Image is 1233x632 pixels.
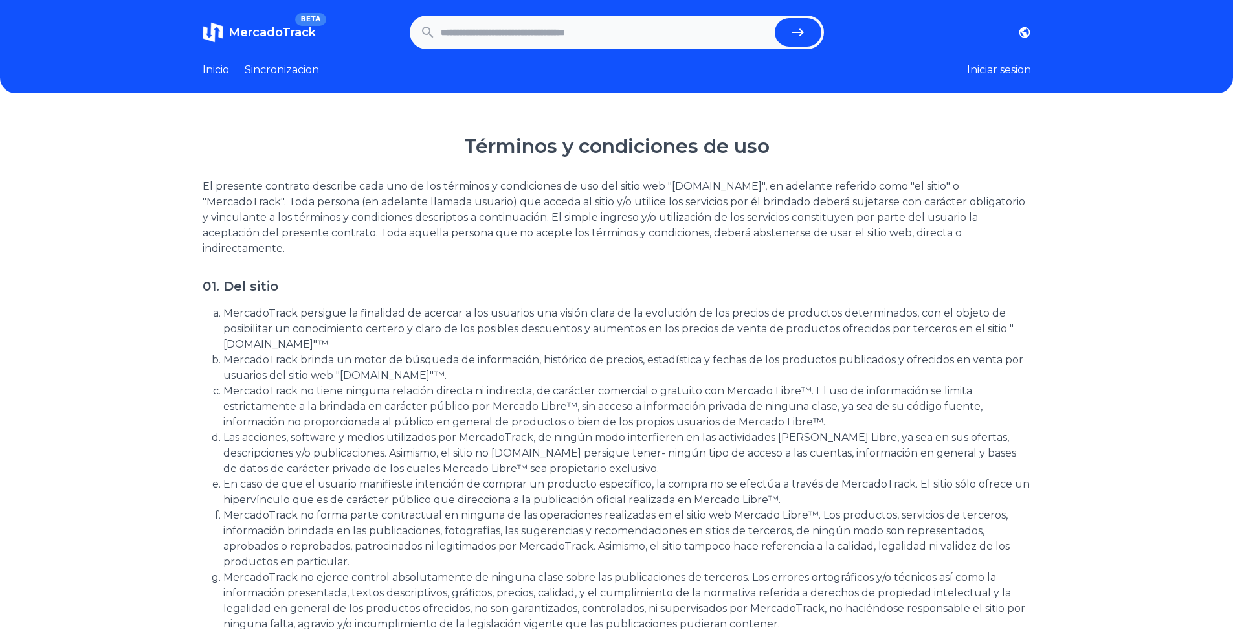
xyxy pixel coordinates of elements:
[223,570,1031,632] li: MercadoTrack no ejerce control absolutamente de ninguna clase sobre las publicaciones de terceros...
[203,22,223,43] img: MercadoTrack
[223,306,1031,352] li: MercadoTrack persigue la finalidad de acercar a los usuarios una visión clara de la evolución de ...
[223,508,1031,570] li: MercadoTrack no forma parte contractual en ninguna de las operaciones realizadas en el sitio web ...
[203,179,1031,256] div: El presente contrato describe cada uno de los términos y condiciones de uso del sitio web "[DOMAI...
[295,13,326,26] span: BETA
[223,477,1031,508] li: En caso de que el usuario manifieste intención de comprar un producto específico, la compra no se...
[203,135,1031,158] h1: Términos y condiciones de uso
[245,62,319,78] a: Sincronizacion
[223,352,1031,383] li: MercadoTrack brinda un motor de búsqueda de información, histórico de precios, estadística y fech...
[203,62,229,78] a: Inicio
[203,277,1031,295] p: 01. Del sitio
[223,430,1031,477] li: Las acciones, software y medios utilizados por MercadoTrack, de ningún modo interfieren en las ac...
[228,25,316,39] span: MercadoTrack
[203,22,316,43] a: MercadoTrackBETA
[223,383,1031,430] li: MercadoTrack no tiene ninguna relación directa ni indirecta, de carácter comercial o gratuito con...
[967,62,1031,78] button: Iniciar sesion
